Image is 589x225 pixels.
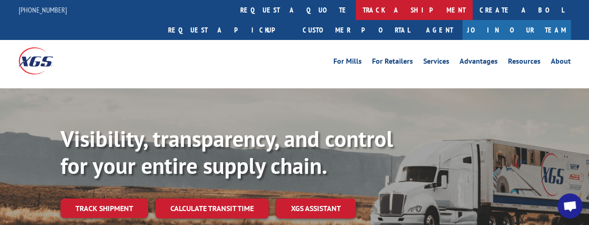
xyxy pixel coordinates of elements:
[423,58,449,68] a: Services
[61,199,148,218] a: Track shipment
[508,58,541,68] a: Resources
[462,20,571,40] a: Join Our Team
[333,58,362,68] a: For Mills
[19,5,67,14] a: [PHONE_NUMBER]
[61,124,393,180] b: Visibility, transparency, and control for your entire supply chain.
[417,20,462,40] a: Agent
[296,20,417,40] a: Customer Portal
[156,199,269,218] a: Calculate transit time
[460,58,498,68] a: Advantages
[161,20,296,40] a: Request a pickup
[557,193,582,218] a: Open chat
[276,199,356,218] a: XGS ASSISTANT
[372,58,413,68] a: For Retailers
[551,58,571,68] a: About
